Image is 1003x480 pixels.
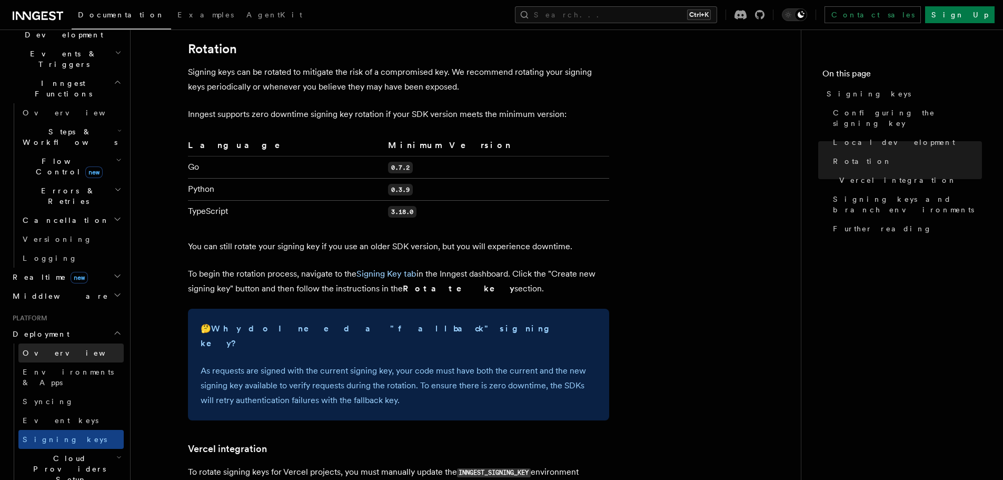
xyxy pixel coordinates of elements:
[829,133,982,152] a: Local development
[18,249,124,268] a: Logging
[515,6,717,23] button: Search...Ctrl+K
[8,103,124,268] div: Inngest Functions
[18,103,124,122] a: Overview
[188,442,267,456] a: Vercel integration
[18,181,124,211] button: Errors & Retries
[23,397,74,406] span: Syncing
[8,291,108,301] span: Middleware
[177,11,234,19] span: Examples
[201,324,557,348] strong: Why do I need a "fallback" signing key?
[171,3,240,28] a: Examples
[8,19,115,40] span: Local Development
[188,201,384,223] td: TypeScript
[18,126,117,148] span: Steps & Workflows
[18,411,124,430] a: Event keys
[72,3,171,30] a: Documentation
[201,364,597,408] p: As requests are signed with the current signing key, your code must have both the current and the...
[188,267,609,296] p: To begin the rotation process, navigate to the in the Inngest dashboard. Click the "Create new si...
[8,329,69,339] span: Deployment
[8,314,47,322] span: Platform
[18,156,116,177] span: Flow Control
[23,416,98,425] span: Event keys
[188,179,384,201] td: Python
[18,363,124,392] a: Environments & Apps
[835,171,982,190] a: Vercel integration
[457,468,531,477] code: INNGEST_SIGNING_KEY
[23,368,114,387] span: Environments & Apps
[240,3,309,28] a: AgentKit
[833,107,982,129] span: Configuring the signing key
[388,162,413,173] code: 0.7.2
[829,190,982,219] a: Signing keys and branch environments
[23,349,131,357] span: Overview
[822,67,982,84] h4: On this page
[925,6,995,23] a: Sign Up
[833,223,932,234] span: Further reading
[23,254,77,262] span: Logging
[782,8,807,21] button: Toggle dark mode
[18,392,124,411] a: Syncing
[829,152,982,171] a: Rotation
[8,325,124,344] button: Deployment
[18,211,124,230] button: Cancellation
[8,268,124,287] button: Realtimenew
[188,42,237,56] a: Rotation
[188,107,609,122] p: Inngest supports zero downtime signing key rotation if your SDK version meets the minimum version:
[833,194,982,215] span: Signing keys and branch environments
[85,166,103,178] span: new
[833,156,892,166] span: Rotation
[23,235,92,243] span: Versioning
[188,65,609,94] p: Signing keys can be rotated to mitigate the risk of a compromised key. We recommend rotating your...
[839,175,957,185] span: Vercel integration
[827,89,911,99] span: Signing keys
[18,215,110,226] span: Cancellation
[18,152,124,181] button: Flow Controlnew
[356,269,416,279] a: Signing Key tab
[829,103,982,133] a: Configuring the signing key
[403,283,514,293] strong: Rotate key
[78,11,165,19] span: Documentation
[18,430,124,449] a: Signing keys
[23,109,131,117] span: Overview
[833,137,955,148] span: Local development
[8,15,124,44] button: Local Development
[188,239,609,254] p: You can still rotate your signing key if you use an older SDK version, but you will experience do...
[18,122,124,152] button: Steps & Workflows
[18,185,114,207] span: Errors & Retries
[188,156,384,179] td: Go
[687,9,711,20] kbd: Ctrl+K
[71,272,88,283] span: new
[8,44,124,74] button: Events & Triggers
[188,139,384,156] th: Language
[825,6,921,23] a: Contact sales
[201,321,597,351] p: 🤔
[388,206,416,218] code: 3.18.0
[822,84,982,103] a: Signing keys
[829,219,982,238] a: Further reading
[18,230,124,249] a: Versioning
[8,272,88,282] span: Realtime
[246,11,302,19] span: AgentKit
[23,435,107,444] span: Signing keys
[384,139,609,156] th: Minimum Version
[8,48,115,70] span: Events & Triggers
[388,184,413,195] code: 0.3.9
[8,78,114,99] span: Inngest Functions
[18,344,124,363] a: Overview
[8,287,124,306] button: Middleware
[8,74,124,103] button: Inngest Functions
